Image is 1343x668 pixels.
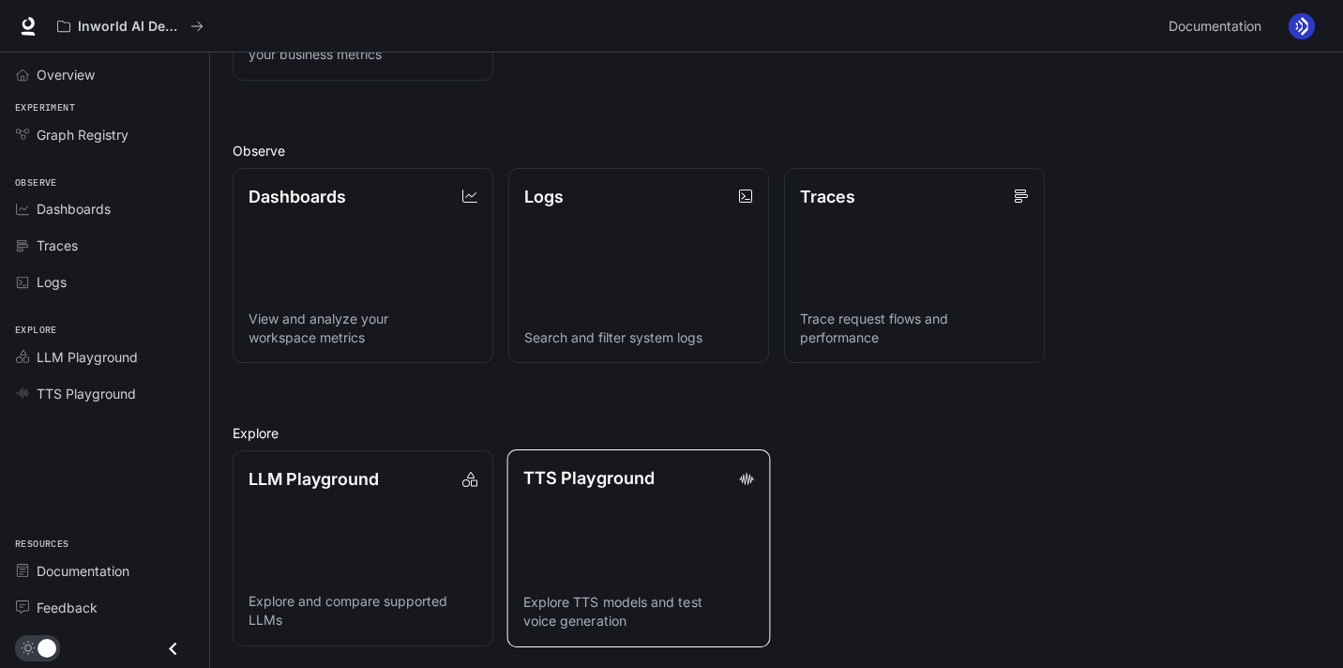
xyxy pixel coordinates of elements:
span: Dark mode toggle [38,637,56,658]
button: All workspaces [49,8,212,45]
button: User avatar [1283,8,1320,45]
a: DashboardsView and analyze your workspace metrics [233,168,493,364]
p: Search and filter system logs [524,328,753,347]
img: User avatar [1289,13,1315,39]
p: Explore TTS models and test voice generation [523,593,754,630]
span: Traces [37,235,78,255]
a: Traces [8,229,202,262]
a: TTS PlaygroundExplore TTS models and test voice generation [507,449,771,647]
a: LLM PlaygroundExplore and compare supported LLMs [233,450,493,646]
a: Documentation [8,554,202,587]
span: Documentation [37,561,129,581]
span: Overview [37,65,95,84]
p: TTS Playground [523,465,655,491]
span: TTS Playground [37,384,136,403]
a: Documentation [1161,8,1275,45]
a: TTS Playground [8,377,202,410]
p: Explore and compare supported LLMs [249,592,477,630]
p: View and analyze your workspace metrics [249,310,477,347]
a: TracesTrace request flows and performance [784,168,1045,364]
a: Logs [8,266,202,298]
a: LogsSearch and filter system logs [508,168,769,364]
a: Dashboards [8,192,202,225]
p: Dashboards [249,184,346,209]
span: Documentation [1169,15,1261,38]
a: Overview [8,58,202,91]
span: Logs [37,272,67,292]
span: Feedback [37,598,98,617]
a: LLM Playground [8,341,202,373]
p: Inworld AI Demos [78,19,183,35]
button: Close drawer [152,630,194,668]
h2: Observe [233,141,1320,160]
p: Traces [800,184,855,209]
a: Feedback [8,591,202,624]
span: Graph Registry [37,125,128,144]
a: Graph Registry [8,118,202,151]
span: LLM Playground [37,347,138,367]
p: LLM Playground [249,466,379,492]
p: Trace request flows and performance [800,310,1029,347]
p: Logs [524,184,564,209]
h2: Explore [233,423,1320,443]
span: Dashboards [37,199,111,219]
